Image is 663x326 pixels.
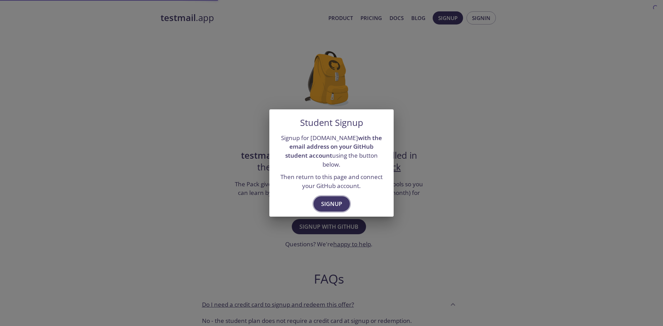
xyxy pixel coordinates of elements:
[278,134,385,169] p: Signup for [DOMAIN_NAME] using the button below.
[285,134,382,159] strong: with the email address on your GitHub student account
[314,196,350,211] button: Signup
[300,118,363,128] h5: Student Signup
[278,172,385,190] p: Then return to this page and connect your GitHub account.
[321,199,342,209] span: Signup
